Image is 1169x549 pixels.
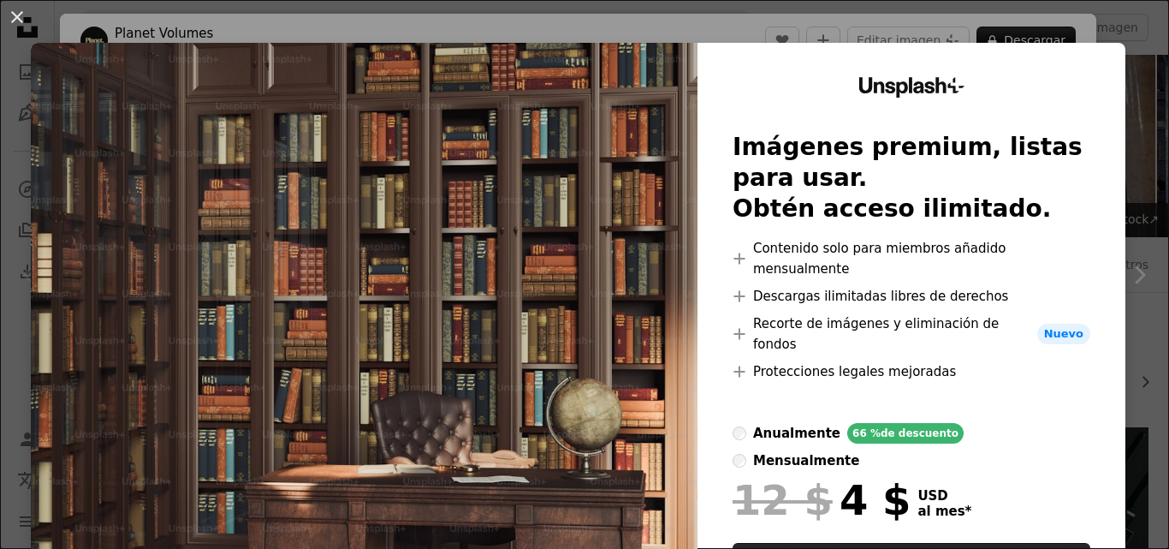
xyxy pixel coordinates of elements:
span: USD [917,488,971,504]
li: Protecciones legales mejoradas [733,361,1090,382]
div: mensualmente [753,451,859,471]
input: anualmente66 %de descuento [733,427,746,440]
span: al mes * [917,504,971,519]
div: anualmente [753,423,840,444]
li: Descargas ilimitadas libres de derechos [733,286,1090,307]
div: 66 % de descuento [847,423,964,444]
span: 12 $ [733,478,833,522]
input: mensualmente [733,454,746,468]
div: 4 $ [733,478,911,522]
span: Nuevo [1037,324,1090,344]
li: Recorte de imágenes y eliminación de fondos [733,313,1090,355]
li: Contenido solo para miembros añadido mensualmente [733,238,1090,279]
h2: Imágenes premium, listas para usar. Obtén acceso ilimitado. [733,132,1090,224]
